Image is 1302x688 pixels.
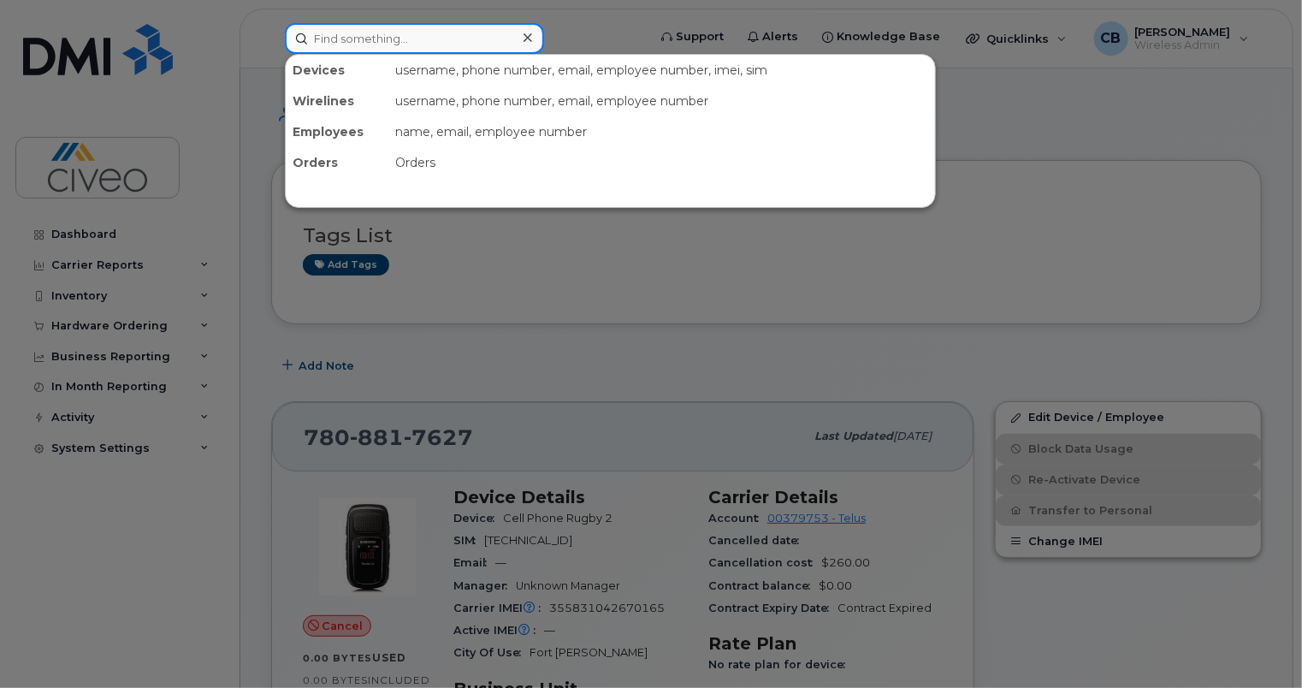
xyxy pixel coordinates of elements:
[388,116,935,147] div: name, email, employee number
[286,147,388,178] div: Orders
[286,86,388,116] div: Wirelines
[286,55,388,86] div: Devices
[286,116,388,147] div: Employees
[388,86,935,116] div: username, phone number, email, employee number
[388,147,935,178] div: Orders
[1228,614,1289,675] iframe: Messenger Launcher
[388,55,935,86] div: username, phone number, email, employee number, imei, sim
